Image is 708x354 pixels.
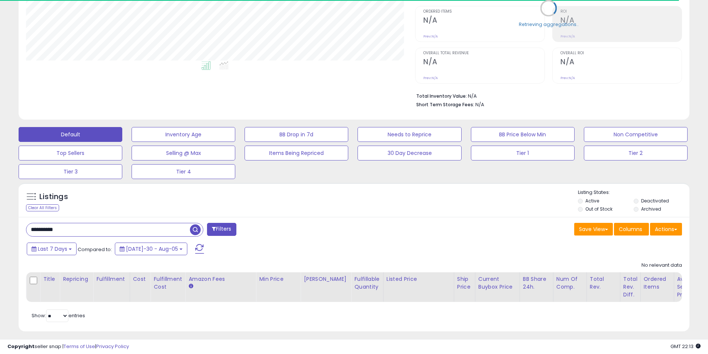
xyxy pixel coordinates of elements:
div: Ordered Items [644,275,671,291]
a: Terms of Use [64,343,95,350]
div: Clear All Filters [26,204,59,211]
label: Deactivated [641,198,669,204]
label: Out of Stock [585,206,612,212]
button: Top Sellers [19,146,122,160]
a: Privacy Policy [96,343,129,350]
div: [PERSON_NAME] [304,275,348,283]
button: Last 7 Days [27,243,77,255]
div: Fulfillable Quantity [354,275,380,291]
div: Avg Selling Price [677,275,704,299]
small: Amazon Fees. [188,283,193,290]
div: Num of Comp. [556,275,583,291]
button: Non Competitive [584,127,688,142]
button: Tier 3 [19,164,122,179]
p: Listing States: [578,189,689,196]
button: Tier 1 [471,146,575,160]
div: Current Buybox Price [478,275,517,291]
div: Total Rev. Diff. [623,275,637,299]
button: Default [19,127,122,142]
div: Min Price [259,275,297,283]
button: Needs to Reprice [358,127,461,142]
span: Columns [619,225,642,233]
div: Retrieving aggregations.. [519,21,579,27]
button: Filters [207,223,236,236]
div: Total Rev. [590,275,617,291]
h5: Listings [39,192,68,202]
div: Fulfillment Cost [153,275,182,291]
div: Amazon Fees [188,275,253,283]
button: [DATE]-30 - Aug-05 [115,243,187,255]
span: 2025-08-13 22:13 GMT [670,343,701,350]
div: Listed Price [387,275,451,283]
strong: Copyright [7,343,35,350]
div: Fulfillment [96,275,126,283]
button: Tier 2 [584,146,688,160]
div: Repricing [63,275,90,283]
button: 30 Day Decrease [358,146,461,160]
button: Columns [614,223,649,236]
label: Archived [641,206,661,212]
span: Show: entries [32,312,85,319]
label: Active [585,198,599,204]
span: Compared to: [78,246,112,253]
button: Inventory Age [132,127,235,142]
button: Selling @ Max [132,146,235,160]
button: BB Price Below Min [471,127,575,142]
button: Tier 4 [132,164,235,179]
div: BB Share 24h. [523,275,550,291]
button: Save View [574,223,613,236]
button: BB Drop in 7d [245,127,348,142]
div: seller snap | | [7,343,129,350]
div: Ship Price [457,275,472,291]
div: Title [43,275,56,283]
div: Cost [133,275,148,283]
span: Last 7 Days [38,245,67,253]
div: No relevant data [641,262,682,269]
span: [DATE]-30 - Aug-05 [126,245,178,253]
button: Actions [650,223,682,236]
button: Items Being Repriced [245,146,348,160]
